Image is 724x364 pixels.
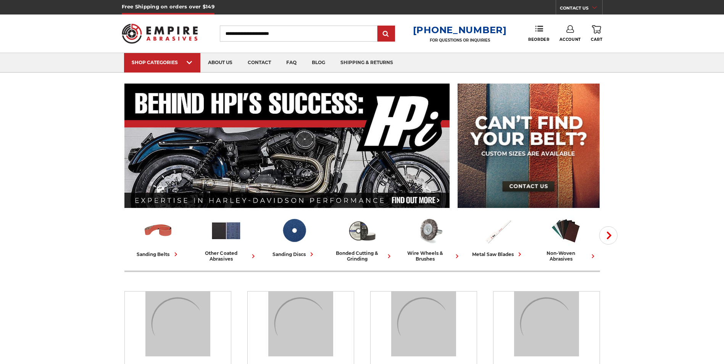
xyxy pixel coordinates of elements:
img: Banner for an interview featuring Horsepower Inc who makes Harley performance upgrades featured o... [124,84,450,208]
img: promo banner for custom belts. [458,84,600,208]
a: [PHONE_NUMBER] [413,24,507,35]
div: sanding discs [273,250,316,258]
div: other coated abrasives [195,250,257,262]
span: Reorder [528,37,549,42]
div: SHOP CATEGORIES [132,60,193,65]
a: other coated abrasives [195,215,257,262]
a: shipping & returns [333,53,401,72]
a: non-woven abrasives [535,215,597,262]
div: wire wheels & brushes [399,250,461,262]
a: Cart [591,25,602,42]
img: Wire Wheels & Brushes [414,215,446,246]
img: Empire Abrasives [122,19,198,48]
img: Other Coated Abrasives [210,215,242,246]
img: Sanding Discs [391,292,456,356]
img: Other Coated Abrasives [268,292,333,356]
img: Sanding Belts [145,292,210,356]
div: sanding belts [137,250,180,258]
a: CONTACT US [560,4,602,14]
img: Non-woven Abrasives [550,215,582,246]
a: sanding discs [263,215,325,258]
a: blog [304,53,333,72]
span: Cart [591,37,602,42]
div: non-woven abrasives [535,250,597,262]
a: faq [279,53,304,72]
a: wire wheels & brushes [399,215,461,262]
a: bonded cutting & grinding [331,215,393,262]
img: Metal Saw Blades [482,215,514,246]
img: Bonded Cutting & Grinding [346,215,378,246]
img: Sanding Discs [278,215,310,246]
button: Next [599,226,618,245]
a: sanding belts [127,215,189,258]
input: Submit [379,26,394,42]
p: FOR QUESTIONS OR INQUIRIES [413,38,507,43]
a: metal saw blades [467,215,529,258]
a: contact [240,53,279,72]
div: metal saw blades [472,250,524,258]
div: bonded cutting & grinding [331,250,393,262]
a: about us [200,53,240,72]
a: Reorder [528,25,549,42]
span: Account [560,37,581,42]
img: Bonded Cutting & Grinding [514,292,579,356]
img: Sanding Belts [142,215,174,246]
